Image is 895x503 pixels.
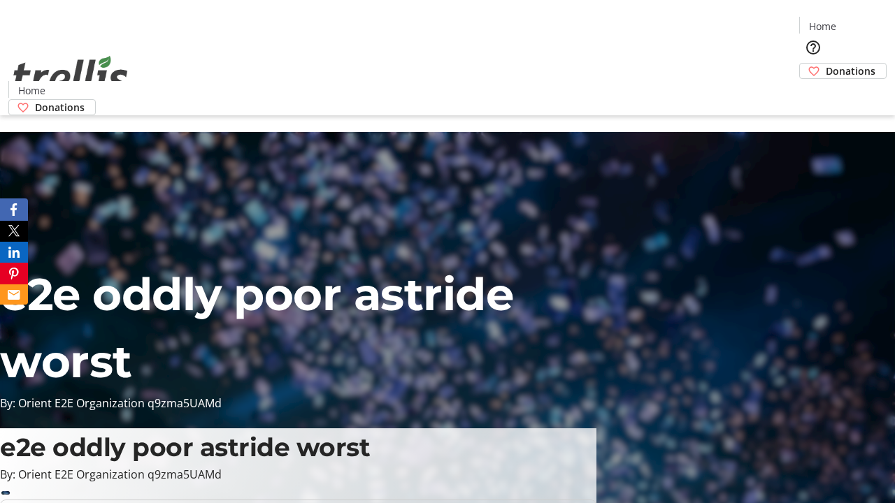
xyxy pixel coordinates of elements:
[826,64,875,78] span: Donations
[8,41,133,110] img: Orient E2E Organization q9zma5UAMd's Logo
[799,34,827,61] button: Help
[18,83,45,98] span: Home
[800,19,845,34] a: Home
[9,83,54,98] a: Home
[799,63,887,79] a: Donations
[799,79,827,107] button: Cart
[8,99,96,115] a: Donations
[809,19,836,34] span: Home
[35,100,85,115] span: Donations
